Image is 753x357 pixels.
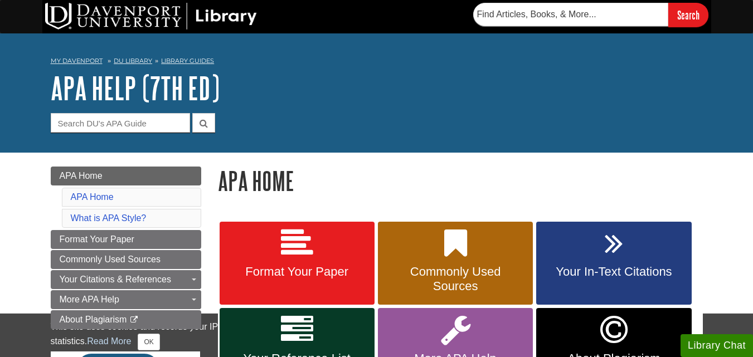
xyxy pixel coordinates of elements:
[51,270,201,289] a: Your Citations & References
[51,71,220,105] a: APA Help (7th Ed)
[51,310,201,329] a: About Plagiarism
[545,265,683,279] span: Your In-Text Citations
[51,167,201,185] a: APA Home
[60,295,119,304] span: More APA Help
[473,3,668,26] input: Find Articles, Books, & More...
[51,113,190,133] input: Search DU's APA Guide
[60,315,127,324] span: About Plagiarism
[51,53,703,71] nav: breadcrumb
[45,3,257,30] img: DU Library
[473,3,708,27] form: Searches DU Library's articles, books, and more
[51,230,201,249] a: Format Your Paper
[161,57,214,65] a: Library Guides
[220,222,375,305] a: Format Your Paper
[60,234,134,244] span: Format Your Paper
[378,222,533,305] a: Commonly Used Sources
[51,290,201,309] a: More APA Help
[60,255,161,264] span: Commonly Used Sources
[51,56,103,66] a: My Davenport
[60,171,103,180] span: APA Home
[536,222,691,305] a: Your In-Text Citations
[228,265,366,279] span: Format Your Paper
[71,192,114,202] a: APA Home
[51,250,201,269] a: Commonly Used Sources
[386,265,524,294] span: Commonly Used Sources
[218,167,703,195] h1: APA Home
[71,213,147,223] a: What is APA Style?
[129,316,139,324] i: This link opens in a new window
[60,275,171,284] span: Your Citations & References
[668,3,708,27] input: Search
[681,334,753,357] button: Library Chat
[114,57,152,65] a: DU Library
